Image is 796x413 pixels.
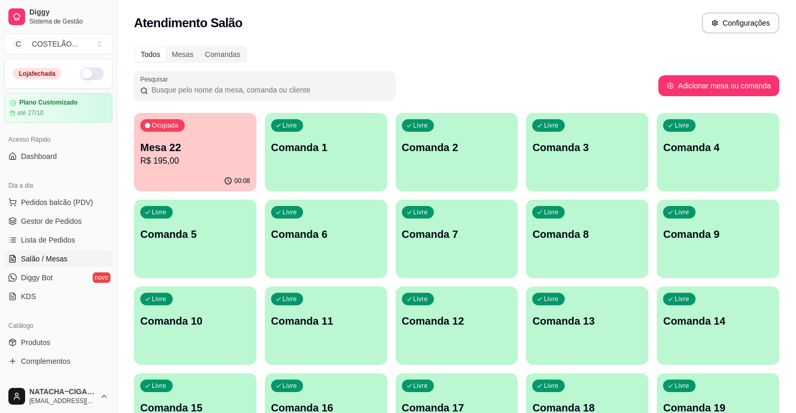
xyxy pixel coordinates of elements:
article: Plano Customizado [19,99,77,107]
p: Livre [413,121,428,130]
a: Produtos [4,334,113,351]
p: Livre [283,208,297,216]
p: Comanda 14 [663,314,773,328]
p: Livre [544,121,558,130]
p: Livre [544,295,558,303]
button: LivreComanda 13 [526,286,648,365]
a: Diggy Botnovo [4,269,113,286]
p: Livre [283,382,297,390]
span: Sistema de Gestão [29,17,108,26]
p: Livre [413,208,428,216]
p: Livre [675,295,689,303]
a: DiggySistema de Gestão [4,4,113,29]
article: até 27/10 [17,109,43,117]
button: LivreComanda 9 [657,200,779,278]
p: Livre [283,121,297,130]
p: Comanda 3 [532,140,642,155]
span: Diggy Bot [21,272,53,283]
p: Mesa 22 [140,140,250,155]
p: Comanda 6 [271,227,381,242]
button: Configurações [702,13,779,33]
p: Livre [544,208,558,216]
button: LivreComanda 3 [526,113,648,191]
button: LivreComanda 7 [396,200,518,278]
p: Comanda 7 [402,227,512,242]
button: Select a team [4,33,113,54]
p: Livre [413,295,428,303]
p: Comanda 5 [140,227,250,242]
p: Comanda 12 [402,314,512,328]
span: Salão / Mesas [21,254,68,264]
a: Salão / Mesas [4,250,113,267]
p: Comanda 2 [402,140,512,155]
div: Mesas [166,47,199,62]
button: Adicionar mesa ou comanda [658,75,779,96]
button: LivreComanda 2 [396,113,518,191]
span: [EMAIL_ADDRESS][DOMAIN_NAME] [29,397,96,405]
p: Comanda 1 [271,140,381,155]
button: LivreComanda 11 [265,286,387,365]
span: Produtos [21,337,50,348]
p: Livre [675,208,689,216]
button: LivreComanda 1 [265,113,387,191]
span: Dashboard [21,151,57,162]
p: Livre [152,208,166,216]
span: KDS [21,291,36,302]
span: Diggy [29,8,108,17]
span: NATACHA~CIGANA [29,387,96,397]
a: Lista de Pedidos [4,232,113,248]
p: Comanda 8 [532,227,642,242]
button: LivreComanda 12 [396,286,518,365]
span: C [13,39,24,49]
a: Complementos [4,353,113,370]
span: Lista de Pedidos [21,235,75,245]
div: Comandas [199,47,246,62]
p: Comanda 13 [532,314,642,328]
p: Comanda 10 [140,314,250,328]
button: Alterar Status [81,67,104,80]
div: Loja fechada [13,68,61,79]
p: Livre [413,382,428,390]
a: KDS [4,288,113,305]
span: Complementos [21,356,70,366]
p: R$ 195,00 [140,155,250,167]
p: Livre [544,382,558,390]
input: Pesquisar [148,85,389,95]
a: Gestor de Pedidos [4,213,113,230]
p: Comanda 9 [663,227,773,242]
label: Pesquisar [140,75,172,84]
div: Dia a dia [4,177,113,194]
button: OcupadaMesa 22R$ 195,0000:08 [134,113,256,191]
p: 00:08 [234,177,250,185]
button: LivreComanda 6 [265,200,387,278]
a: Plano Customizadoaté 27/10 [4,93,113,123]
p: Livre [675,382,689,390]
h2: Atendimento Salão [134,15,242,31]
button: LivreComanda 5 [134,200,256,278]
button: NATACHA~CIGANA[EMAIL_ADDRESS][DOMAIN_NAME] [4,384,113,409]
span: Pedidos balcão (PDV) [21,197,93,208]
p: Comanda 11 [271,314,381,328]
button: LivreComanda 4 [657,113,779,191]
p: Livre [283,295,297,303]
p: Livre [152,382,166,390]
p: Comanda 4 [663,140,773,155]
button: Pedidos balcão (PDV) [4,194,113,211]
p: Livre [675,121,689,130]
button: LivreComanda 14 [657,286,779,365]
p: Livre [152,295,166,303]
button: LivreComanda 8 [526,200,648,278]
div: Acesso Rápido [4,131,113,148]
button: LivreComanda 10 [134,286,256,365]
a: Dashboard [4,148,113,165]
div: Todos [135,47,166,62]
div: COSTELÃO ... [32,39,78,49]
div: Catálogo [4,317,113,334]
p: Ocupada [152,121,178,130]
span: Gestor de Pedidos [21,216,82,226]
